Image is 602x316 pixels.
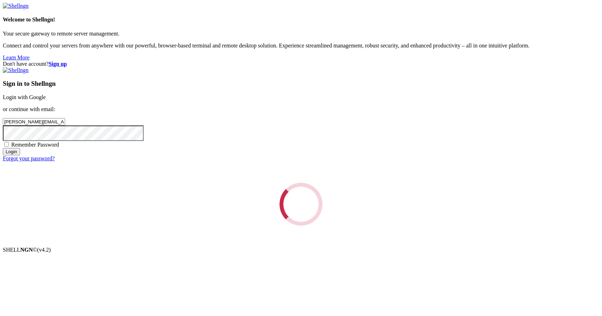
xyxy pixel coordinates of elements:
p: Connect and control your servers from anywhere with our powerful, browser-based terminal and remo... [3,43,599,49]
a: Learn More [3,54,30,60]
input: Email address [3,118,65,125]
p: Your secure gateway to remote server management. [3,31,599,37]
b: NGN [20,247,33,253]
a: Sign up [49,61,67,67]
a: Login with Google [3,94,46,100]
p: or continue with email: [3,106,599,112]
h3: Sign in to Shellngn [3,80,599,88]
h4: Welcome to Shellngn! [3,17,599,23]
input: Login [3,148,20,155]
img: Shellngn [3,3,29,9]
div: Don't have account? [3,61,599,67]
img: Shellngn [3,67,29,73]
input: Remember Password [4,142,9,147]
a: Forgot your password? [3,155,55,161]
span: SHELL © [3,247,51,253]
div: Loading... [276,179,326,230]
span: 4.2.0 [37,247,51,253]
span: Remember Password [11,142,59,148]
